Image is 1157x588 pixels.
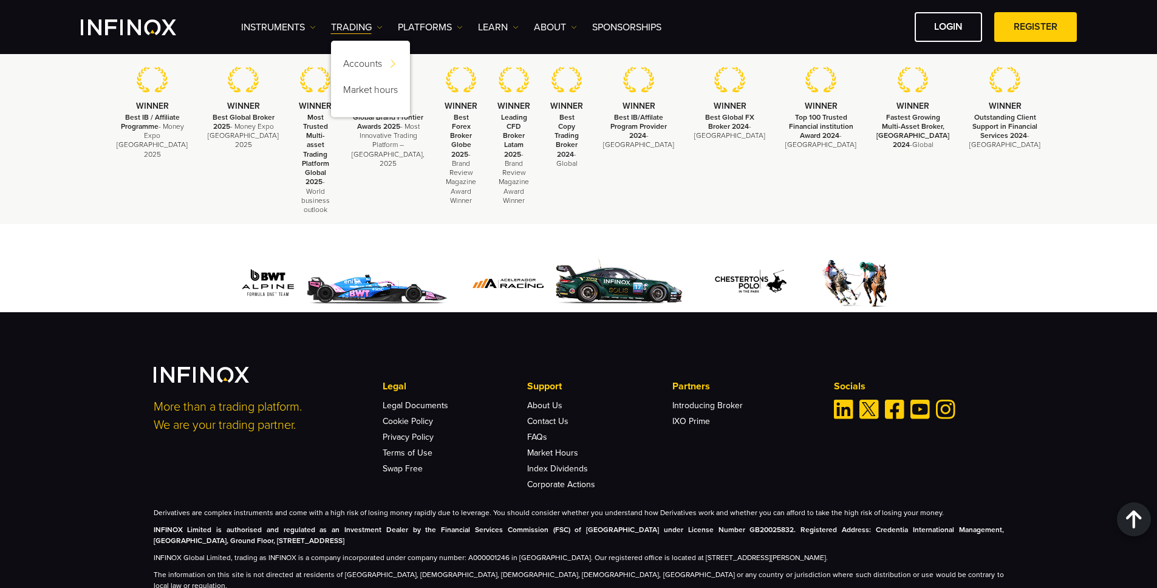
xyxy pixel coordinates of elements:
a: ABOUT [534,20,577,35]
a: Cookie Policy [383,416,433,426]
strong: WINNER [623,101,655,111]
a: PLATFORMS [398,20,463,35]
strong: WINNER [896,101,929,111]
strong: Best IB/Affilate Program Provider 2024 [610,113,667,140]
a: Swap Free [383,463,423,474]
p: - [GEOGRAPHIC_DATA] [694,113,765,141]
strong: WINNER [445,101,477,111]
strong: WINNER [714,101,746,111]
p: - [GEOGRAPHIC_DATA] [603,113,674,150]
a: Market Hours [527,448,578,458]
a: Youtube [910,400,930,419]
strong: Best Copy Trading Broker 2024 [555,113,579,159]
p: Support [527,379,672,394]
a: Instruments [241,20,316,35]
strong: Best IB / Affiliate Programme [121,113,180,131]
strong: WINNER [136,101,169,111]
a: Terms of Use [383,448,432,458]
strong: WINNER [989,101,1022,111]
a: REGISTER [994,12,1077,42]
strong: Leading CFD Broker Latam 2025 [501,113,527,159]
strong: Fastest Growing Multi-Asset Broker, [GEOGRAPHIC_DATA] 2024 [876,113,949,149]
a: Twitter [859,400,879,419]
a: Index Dividends [527,463,588,474]
p: - Brand Review Magazine Award Winner [497,113,530,205]
a: FAQs [527,432,547,442]
p: Legal [383,379,527,394]
strong: WINNER [550,101,583,111]
p: - Money Expo [GEOGRAPHIC_DATA] 2025 [117,113,188,159]
a: Linkedin [834,400,853,419]
p: - Global [550,113,583,168]
p: - Most Innovative Trading Platform – [GEOGRAPHIC_DATA], 2025 [352,113,425,168]
strong: Best Global Broker 2025 [213,113,275,131]
strong: Outstanding Client Support in Financial Services 2024 [972,113,1037,140]
p: More than a trading platform. We are your trading partner. [154,398,366,434]
p: INFINOX Global Limited, trading as INFINOX is a company incorporated under company number: A00000... [154,552,1004,563]
strong: Top 100 Trusted Financial institution Award 2024 [789,113,853,140]
a: Accounts [331,53,410,79]
a: Market hours [331,79,410,105]
a: LOGIN [915,12,982,42]
p: - Brand Review Magazine Award Winner [445,113,477,205]
strong: INFINOX Limited is authorised and regulated as an Investment Dealer by the Financial Services Com... [154,525,1004,545]
a: Legal Documents [383,400,448,411]
a: Learn [478,20,519,35]
strong: WINNER [805,101,838,111]
p: -Global [876,113,949,150]
a: Contact Us [527,416,568,426]
strong: WINNER [497,101,530,111]
p: -[GEOGRAPHIC_DATA] [785,113,856,150]
strong: Best Forex Broker Globe 2025 [450,113,472,159]
strong: Most Trusted Multi-asset Trading Platform Global 2025 [302,113,329,186]
a: Facebook [885,400,904,419]
a: Introducing Broker [672,400,743,411]
a: Instagram [936,400,955,419]
a: Corporate Actions [527,479,595,490]
a: IXO Prime [672,416,710,426]
p: - World business outlook [299,113,332,215]
p: Socials [834,379,1004,394]
a: Privacy Policy [383,432,434,442]
p: - Money Expo [GEOGRAPHIC_DATA] 2025 [208,113,279,150]
strong: WINNER [227,101,260,111]
p: -[GEOGRAPHIC_DATA] [969,113,1040,150]
p: Partners [672,379,817,394]
a: SPONSORSHIPS [592,20,661,35]
strong: Best Global FX Broker 2024 [705,113,754,131]
p: Derivatives are complex instruments and come with a high risk of losing money rapidly due to leve... [154,507,1004,518]
strong: Global Brand Frontier Awards 2025 [353,113,423,131]
a: INFINOX Logo [81,19,205,35]
a: TRADING [331,20,383,35]
a: About Us [527,400,562,411]
strong: WINNER [299,101,332,111]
